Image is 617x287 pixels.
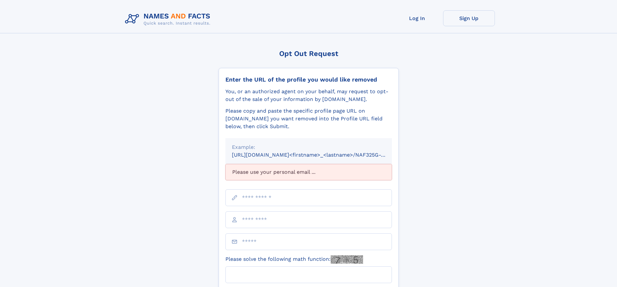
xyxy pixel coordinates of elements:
img: Logo Names and Facts [122,10,216,28]
a: Sign Up [443,10,495,26]
a: Log In [391,10,443,26]
label: Please solve the following math function: [225,255,363,264]
div: Opt Out Request [219,50,399,58]
div: Please copy and paste the specific profile page URL on [DOMAIN_NAME] you want removed into the Pr... [225,107,392,130]
div: Please use your personal email ... [225,164,392,180]
small: [URL][DOMAIN_NAME]<firstname>_<lastname>/NAF325G-xxxxxxxx [232,152,404,158]
div: You, or an authorized agent on your behalf, may request to opt-out of the sale of your informatio... [225,88,392,103]
div: Example: [232,143,385,151]
div: Enter the URL of the profile you would like removed [225,76,392,83]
